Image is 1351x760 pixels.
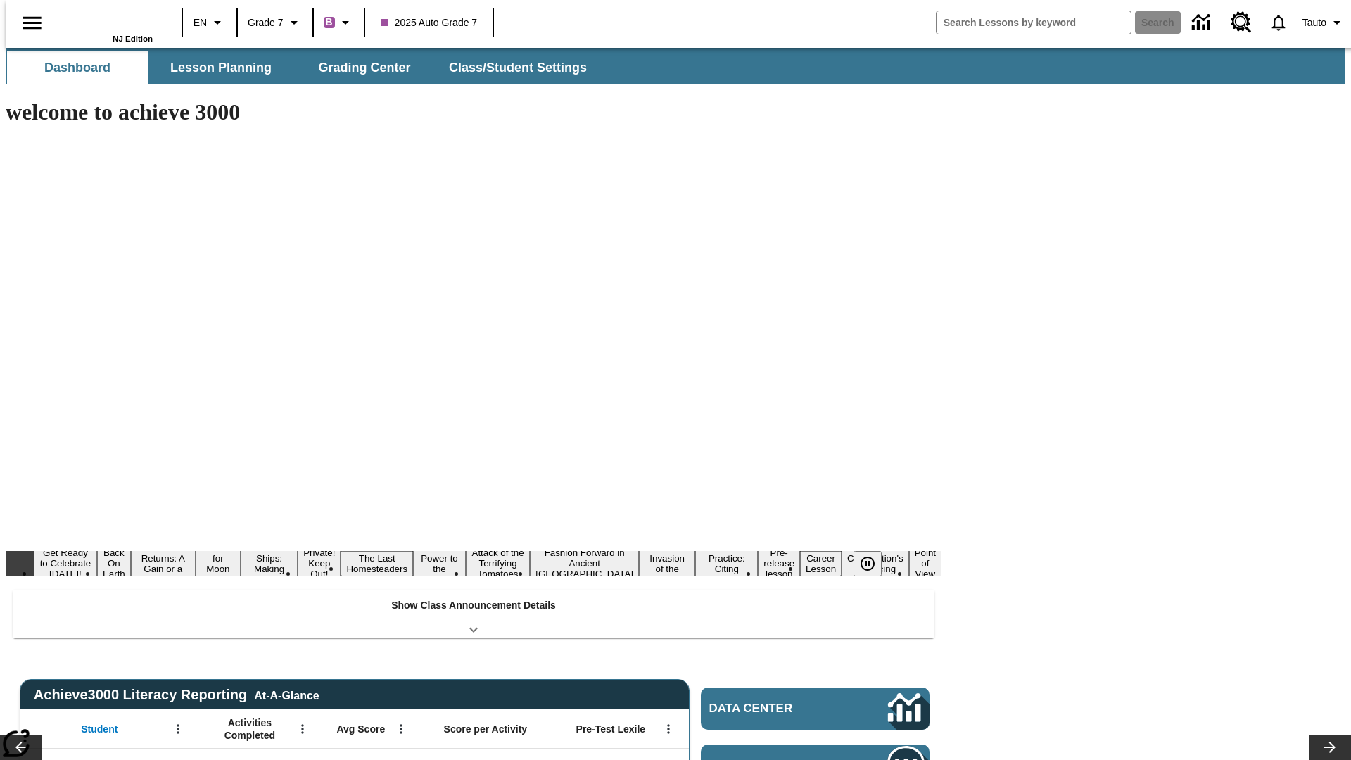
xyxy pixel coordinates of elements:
button: Slide 12 Mixed Practice: Citing Evidence [695,540,758,587]
span: Score per Activity [444,723,528,735]
div: Pause [854,551,896,576]
button: Profile/Settings [1297,10,1351,35]
button: Dashboard [7,51,148,84]
button: Open Menu [658,718,679,740]
button: Slide 11 The Invasion of the Free CD [639,540,695,587]
button: Pause [854,551,882,576]
button: Slide 10 Fashion Forward in Ancient Rome [530,545,639,581]
button: Slide 9 Attack of the Terrifying Tomatoes [466,545,530,581]
button: Lesson carousel, Next [1309,735,1351,760]
button: Open Menu [391,718,412,740]
button: Boost Class color is purple. Change class color [318,10,360,35]
button: Slide 13 Pre-release lesson [758,545,800,581]
a: Data Center [701,688,930,730]
a: Data Center [1184,4,1222,42]
input: search field [937,11,1131,34]
button: Lesson Planning [151,51,291,84]
a: Resource Center, Will open in new tab [1222,4,1260,42]
a: Home [61,6,153,34]
h1: welcome to achieve 3000 [6,99,941,125]
span: 2025 Auto Grade 7 [381,15,478,30]
button: Open side menu [11,2,53,44]
span: Achieve3000 Literacy Reporting [34,687,319,703]
div: At-A-Glance [254,687,319,702]
button: Slide 16 Point of View [909,545,941,581]
button: Slide 5 Cruise Ships: Making Waves [241,540,298,587]
span: B [326,13,333,31]
button: Slide 2 Back On Earth [97,545,131,581]
div: Home [61,5,153,43]
button: Grading Center [294,51,435,84]
span: Student [81,723,118,735]
button: Slide 15 The Constitution's Balancing Act [842,540,909,587]
span: Tauto [1302,15,1326,30]
button: Grade: Grade 7, Select a grade [242,10,308,35]
button: Slide 1 Get Ready to Celebrate Juneteenth! [34,545,97,581]
button: Slide 14 Career Lesson [800,551,842,576]
button: Open Menu [167,718,189,740]
button: Slide 4 Time for Moon Rules? [196,540,241,587]
div: SubNavbar [6,51,600,84]
button: Slide 7 The Last Homesteaders [341,551,413,576]
span: EN [194,15,207,30]
span: Activities Completed [203,716,296,742]
span: NJ Edition [113,34,153,43]
div: SubNavbar [6,48,1345,84]
span: Data Center [709,702,841,716]
button: Slide 3 Free Returns: A Gain or a Drain? [131,540,196,587]
span: Pre-Test Lexile [576,723,646,735]
p: Show Class Announcement Details [391,598,556,613]
button: Slide 8 Solar Power to the People [413,540,466,587]
button: Open Menu [292,718,313,740]
button: Class/Student Settings [438,51,598,84]
button: Language: EN, Select a language [187,10,232,35]
span: Avg Score [336,723,385,735]
div: Show Class Announcement Details [13,590,934,638]
button: Slide 6 Private! Keep Out! [298,545,341,581]
a: Notifications [1260,4,1297,41]
span: Grade 7 [248,15,284,30]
